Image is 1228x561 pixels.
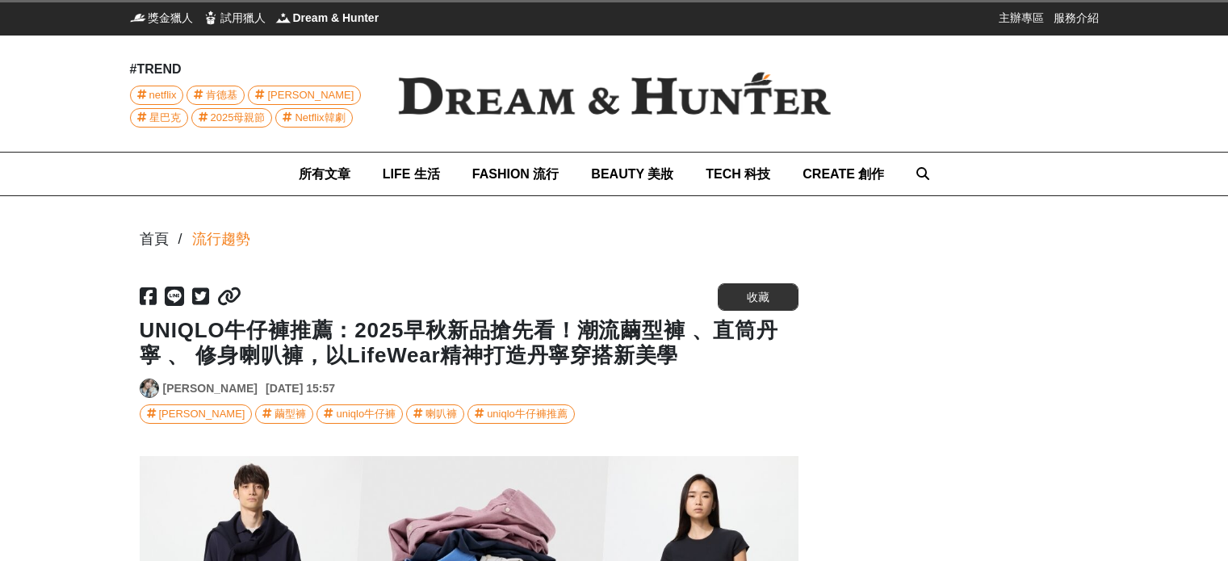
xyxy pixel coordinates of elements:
[472,167,560,181] span: FASHION 流行
[130,60,372,79] div: #TREND
[999,10,1044,26] a: 主辦專區
[130,10,146,26] img: 獎金獵人
[275,10,291,26] img: Dream & Hunter
[140,379,159,398] a: Avatar
[293,10,379,26] span: Dream & Hunter
[383,153,440,195] a: LIFE 生活
[406,404,464,424] a: 喇叭褲
[149,109,181,127] span: 星巴克
[467,404,575,424] a: uniqlo牛仔褲推薦
[266,380,335,397] div: [DATE] 15:57
[148,10,193,26] span: 獎金獵人
[706,153,770,195] a: TECH 科技
[803,167,884,181] span: CREATE 創作
[316,404,403,424] a: uniqlo牛仔褲
[211,109,266,127] span: 2025母親節
[487,405,568,423] div: uniqlo牛仔褲推薦
[295,109,345,127] span: Netflix韓劇
[140,404,253,424] a: [PERSON_NAME]
[275,10,379,26] a: Dream & HunterDream & Hunter
[591,153,673,195] a: BEAUTY 美妝
[203,10,266,26] a: 試用獵人試用獵人
[1054,10,1099,26] a: 服務介紹
[275,108,352,128] a: Netflix韓劇
[187,86,245,105] a: 肯德基
[383,167,440,181] span: LIFE 生活
[159,405,245,423] div: [PERSON_NAME]
[203,10,219,26] img: 試用獵人
[178,228,182,250] div: /
[472,153,560,195] a: FASHION 流行
[267,86,354,104] span: [PERSON_NAME]
[425,405,457,423] div: 喇叭褲
[299,167,350,181] span: 所有文章
[192,228,250,250] a: 流行趨勢
[803,153,884,195] a: CREATE 創作
[275,405,306,423] div: 繭型褲
[140,379,158,397] img: Avatar
[591,167,673,181] span: BEAUTY 美妝
[255,404,313,424] a: 繭型褲
[248,86,361,105] a: [PERSON_NAME]
[130,10,193,26] a: 獎金獵人獎金獵人
[130,86,184,105] a: netflix
[206,86,237,104] span: 肯德基
[149,86,177,104] span: netflix
[163,380,258,397] a: [PERSON_NAME]
[718,283,798,311] button: 收藏
[140,228,169,250] div: 首頁
[299,153,350,195] a: 所有文章
[140,318,798,368] h1: UNIQLO牛仔褲推薦：2025早秋新品搶先看！潮流繭型褲 、直筒丹寧 、 修身喇叭褲，以LifeWear精神打造丹寧穿搭新美學
[191,108,273,128] a: 2025母親節
[336,405,396,423] div: uniqlo牛仔褲
[372,46,857,141] img: Dream & Hunter
[706,167,770,181] span: TECH 科技
[220,10,266,26] span: 試用獵人
[130,108,188,128] a: 星巴克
